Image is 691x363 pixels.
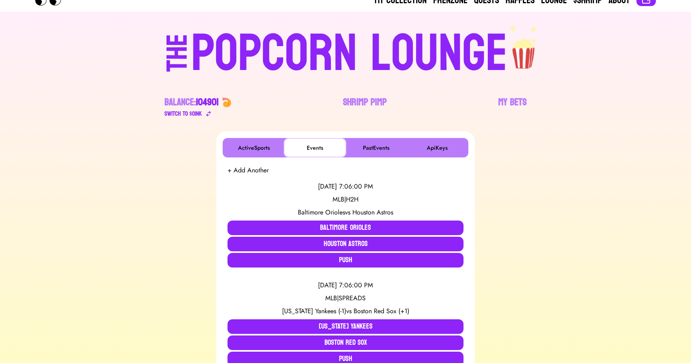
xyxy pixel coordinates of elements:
[352,208,393,217] span: Houston Astros
[228,195,463,204] div: MLB | H2H
[282,306,346,316] span: [US_STATE] Yankees (-1)
[228,306,463,316] div: vs
[228,335,463,350] button: Boston Red Sox
[97,25,594,80] a: THEPOPCORN LOUNGEpopcorn
[508,25,541,70] img: popcorn
[164,96,219,109] div: Balance:
[343,96,387,119] a: Shrimp Pimp
[222,98,232,107] img: 🍤
[164,109,202,119] div: Switch to $ OINK
[228,237,463,251] button: Houston Astros
[285,140,345,156] button: Events
[191,28,508,80] div: POPCORN LOUNGE
[196,93,219,111] span: 104901
[228,280,463,290] div: [DATE] 7:06:00 PM
[224,140,284,156] button: ActiveSports
[228,166,269,175] button: + Add Another
[228,208,463,217] div: vs
[346,140,406,156] button: PastEvents
[228,221,463,235] button: Baltimore Orioles
[298,208,345,217] span: Baltimore Orioles
[228,293,463,303] div: MLB | SPREADS
[228,253,463,267] button: Push
[407,140,467,156] button: ApiKeys
[354,306,409,316] span: Boston Red Sox (+1)
[163,34,192,88] div: THE
[498,96,527,119] a: My Bets
[228,182,463,191] div: [DATE] 7:06:00 PM
[228,319,463,334] button: [US_STATE] Yankees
